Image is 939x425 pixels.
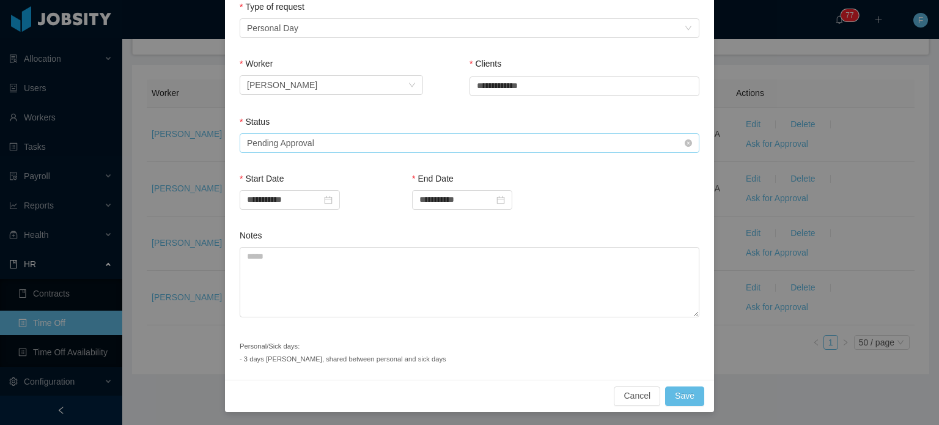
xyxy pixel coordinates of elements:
label: Status [240,117,270,127]
label: End Date [412,174,454,183]
label: Start Date [240,174,284,183]
label: Clients [469,59,501,68]
div: Personal Day [247,19,298,37]
div: Oscar Garcia [247,76,317,94]
i: icon: close-circle [685,139,692,147]
label: Type of request [240,2,304,12]
i: icon: calendar [324,196,333,204]
i: icon: calendar [496,196,505,204]
small: Personal/Sick days: - 3 days [PERSON_NAME], shared between personal and sick days [240,342,446,363]
label: Worker [240,59,273,68]
button: Cancel [614,386,660,406]
label: Notes [240,231,262,240]
button: Save [665,386,704,406]
textarea: Notes [240,247,699,317]
div: Pending Approval [247,134,314,152]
